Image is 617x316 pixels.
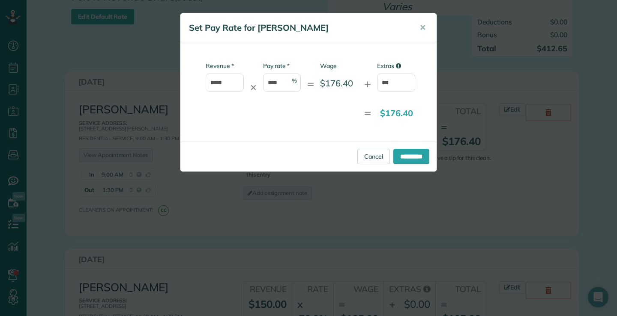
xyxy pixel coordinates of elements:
h5: Set Pay Rate for [PERSON_NAME] [189,22,407,34]
label: Extras [377,62,415,70]
div: = [358,104,377,121]
div: = [301,75,320,92]
label: Revenue [206,62,234,70]
div: $176.40 [320,77,358,89]
strong: $176.40 [380,108,413,118]
div: ✕ [244,81,263,94]
div: + [358,75,377,92]
span: % [292,77,297,85]
label: Pay rate [263,62,290,70]
span: ✕ [419,23,426,32]
a: Cancel [357,149,390,164]
label: Wage [320,62,358,70]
